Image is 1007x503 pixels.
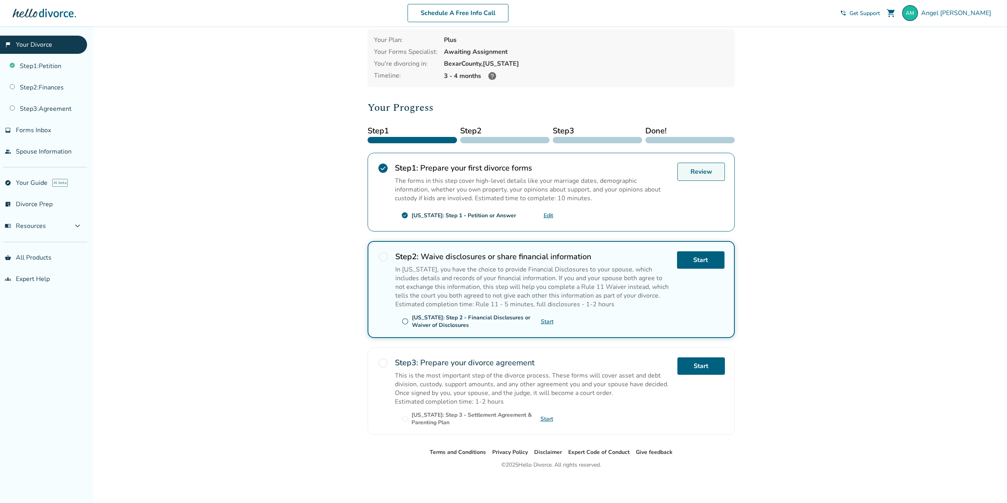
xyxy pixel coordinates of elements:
[52,179,68,187] span: AI beta
[5,180,11,186] span: explore
[401,415,408,422] span: radio_button_unchecked
[395,251,419,262] strong: Step 2 :
[460,125,550,137] span: Step 2
[886,8,896,18] span: shopping_cart
[444,59,728,68] div: Bexar County, [US_STATE]
[395,251,671,262] h2: Waive disclosures or share financial information
[5,254,11,261] span: shopping_basket
[553,125,642,137] span: Step 3
[5,222,46,230] span: Resources
[377,163,389,174] span: check_circle
[395,163,418,173] strong: Step 1 :
[395,265,671,300] p: In [US_STATE], you have the choice to provide Financial Disclosures to your spouse, which include...
[395,163,671,173] h2: Prepare your first divorce forms
[840,10,846,16] span: phone_in_talk
[444,47,728,56] div: Awaiting Assignment
[921,9,994,17] span: Angel [PERSON_NAME]
[5,148,11,155] span: people
[401,212,408,219] span: check_circle
[412,212,516,219] div: [US_STATE]: Step 1 - Petition or Answer
[540,415,553,423] a: Start
[967,465,1007,503] iframe: Chat Widget
[492,448,528,456] a: Privacy Policy
[5,276,11,282] span: groups
[374,71,438,81] div: Timeline:
[677,251,724,269] a: Start
[5,201,11,207] span: list_alt_check
[444,71,728,81] div: 3 - 4 months
[374,59,438,68] div: You're divorcing in:
[408,4,508,22] a: Schedule A Free Info Call
[368,125,457,137] span: Step 1
[5,127,11,133] span: inbox
[501,460,601,470] div: © 2025 Hello Divorce. All rights reserved.
[412,314,541,329] div: [US_STATE]: Step 2 - Financial Disclosures or Waiver of Disclosures
[430,448,486,456] a: Terms and Conditions
[395,371,671,397] p: This is the most important step of the divorce process. These forms will cover asset and debt div...
[73,221,82,231] span: expand_more
[902,5,918,21] img: angel.moreno210@gmail.com
[374,47,438,56] div: Your Forms Specialist:
[444,36,728,44] div: Plus
[16,126,51,135] span: Forms Inbox
[377,357,389,368] span: radio_button_unchecked
[636,448,673,457] li: Give feedback
[677,357,725,375] a: Start
[5,42,11,48] span: flag_2
[412,411,540,426] div: [US_STATE]: Step 3 - Settlement Agreement & Parenting Plan
[840,9,880,17] a: phone_in_talkGet Support
[395,357,418,368] strong: Step 3 :
[534,448,562,457] li: Disclaimer
[677,163,725,181] a: Review
[368,100,735,116] h2: Your Progress
[395,357,671,368] h2: Prepare your divorce agreement
[645,125,735,137] span: Done!
[395,397,671,406] p: Estimated completion time: 1-2 hours
[568,448,630,456] a: Expert Code of Conduct
[374,36,438,44] div: Your Plan:
[395,300,671,309] p: Estimated completion time: Rule 11 - 5 minutes, full disclosures - 1-2 hours
[378,251,389,262] span: radio_button_unchecked
[850,9,880,17] span: Get Support
[541,318,554,325] a: Start
[5,223,11,229] span: menu_book
[544,212,553,219] a: Edit
[395,177,671,203] p: The forms in this step cover high-level details like your marriage dates, demographic information...
[402,318,409,325] span: radio_button_unchecked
